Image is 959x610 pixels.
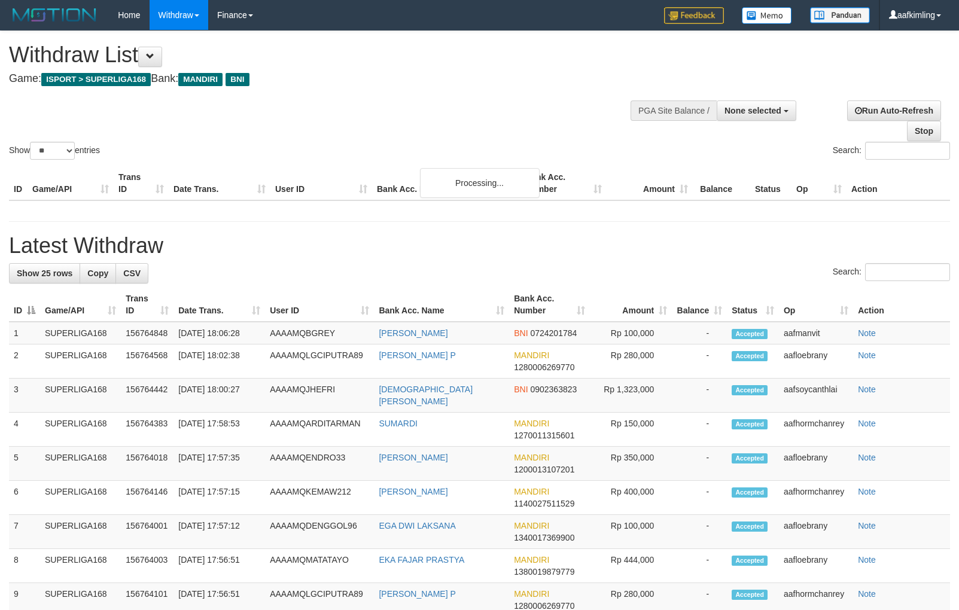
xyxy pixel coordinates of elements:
[173,322,265,344] td: [DATE] 18:06:28
[865,263,950,281] input: Search:
[858,350,876,360] a: Note
[41,73,151,86] span: ISPORT > SUPERLIGA168
[514,589,549,599] span: MANDIRI
[265,549,374,583] td: AAAAMQMATATAYO
[9,413,40,447] td: 4
[672,288,727,322] th: Balance: activate to sort column ascending
[779,481,853,515] td: aafhormchanrey
[779,549,853,583] td: aafloebrany
[40,344,121,379] td: SUPERLIGA168
[833,263,950,281] label: Search:
[9,263,80,283] a: Show 25 rows
[672,515,727,549] td: -
[9,6,100,24] img: MOTION_logo.png
[742,7,792,24] img: Button%20Memo.svg
[724,106,781,115] span: None selected
[779,322,853,344] td: aafmanvit
[379,453,447,462] a: [PERSON_NAME]
[907,121,941,141] a: Stop
[173,515,265,549] td: [DATE] 17:57:12
[178,73,223,86] span: MANDIRI
[379,385,473,406] a: [DEMOGRAPHIC_DATA] [PERSON_NAME]
[121,413,173,447] td: 156764383
[590,322,672,344] td: Rp 100,000
[173,344,265,379] td: [DATE] 18:02:38
[607,166,693,200] th: Amount
[173,447,265,481] td: [DATE] 17:57:35
[265,288,374,322] th: User ID: activate to sort column ascending
[121,288,173,322] th: Trans ID: activate to sort column ascending
[40,322,121,344] td: SUPERLIGA168
[9,142,100,160] label: Show entries
[672,322,727,344] td: -
[530,328,577,338] span: Copy 0724201784 to clipboard
[169,166,270,200] th: Date Trans.
[40,515,121,549] td: SUPERLIGA168
[9,344,40,379] td: 2
[732,556,768,566] span: Accepted
[590,413,672,447] td: Rp 150,000
[379,350,455,360] a: [PERSON_NAME] P
[750,166,791,200] th: Status
[779,515,853,549] td: aafloebrany
[121,322,173,344] td: 156764848
[374,288,509,322] th: Bank Acc. Name: activate to sort column ascending
[779,344,853,379] td: aafloebrany
[727,288,779,322] th: Status: activate to sort column ascending
[9,549,40,583] td: 8
[121,344,173,379] td: 156764568
[847,100,941,121] a: Run Auto-Refresh
[732,419,768,429] span: Accepted
[514,350,549,360] span: MANDIRI
[732,329,768,339] span: Accepted
[847,166,950,200] th: Action
[779,379,853,413] td: aafsoycanthlai
[265,322,374,344] td: AAAAMQBGREY
[590,549,672,583] td: Rp 444,000
[590,344,672,379] td: Rp 280,000
[17,269,72,278] span: Show 25 rows
[509,288,590,322] th: Bank Acc. Number: activate to sort column ascending
[379,328,447,338] a: [PERSON_NAME]
[30,142,75,160] select: Showentries
[672,344,727,379] td: -
[514,487,549,496] span: MANDIRI
[173,379,265,413] td: [DATE] 18:00:27
[9,73,628,85] h4: Game: Bank:
[173,481,265,515] td: [DATE] 17:57:15
[514,521,549,530] span: MANDIRI
[379,419,418,428] a: SUMARDI
[9,447,40,481] td: 5
[265,481,374,515] td: AAAAMQKEMAW212
[865,142,950,160] input: Search:
[514,499,574,508] span: Copy 1140027511529 to clipboard
[791,166,847,200] th: Op
[265,413,374,447] td: AAAAMQARDITARMAN
[265,379,374,413] td: AAAAMQJHEFRI
[631,100,717,121] div: PGA Site Balance /
[672,379,727,413] td: -
[717,100,796,121] button: None selected
[121,481,173,515] td: 156764146
[173,413,265,447] td: [DATE] 17:58:53
[858,453,876,462] a: Note
[173,549,265,583] td: [DATE] 17:56:51
[9,234,950,258] h1: Latest Withdraw
[590,288,672,322] th: Amount: activate to sort column ascending
[590,447,672,481] td: Rp 350,000
[833,142,950,160] label: Search:
[270,166,372,200] th: User ID
[265,344,374,379] td: AAAAMQLGCIPUTRA89
[520,166,607,200] th: Bank Acc. Number
[514,385,528,394] span: BNI
[121,379,173,413] td: 156764442
[672,481,727,515] td: -
[114,166,169,200] th: Trans ID
[80,263,116,283] a: Copy
[28,166,114,200] th: Game/API
[530,385,577,394] span: Copy 0902363823 to clipboard
[858,385,876,394] a: Note
[40,447,121,481] td: SUPERLIGA168
[858,487,876,496] a: Note
[858,555,876,565] a: Note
